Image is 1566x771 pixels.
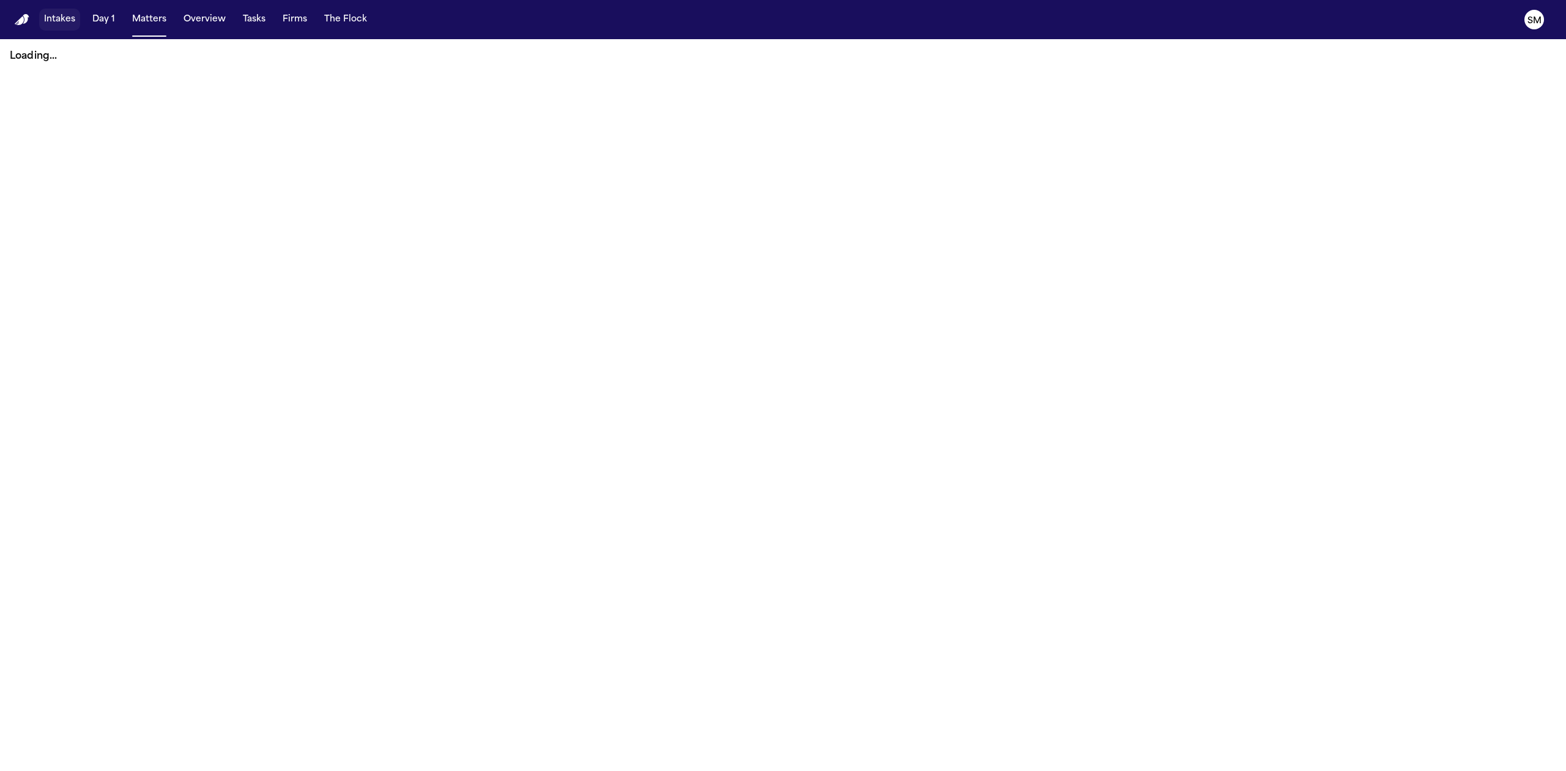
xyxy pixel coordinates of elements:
button: Firms [278,9,312,31]
button: Day 1 [87,9,120,31]
a: Home [15,14,29,26]
button: Tasks [238,9,270,31]
button: Overview [179,9,231,31]
img: Finch Logo [15,14,29,26]
button: The Flock [319,9,372,31]
button: Intakes [39,9,80,31]
button: Matters [127,9,171,31]
p: Loading... [10,49,1556,64]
